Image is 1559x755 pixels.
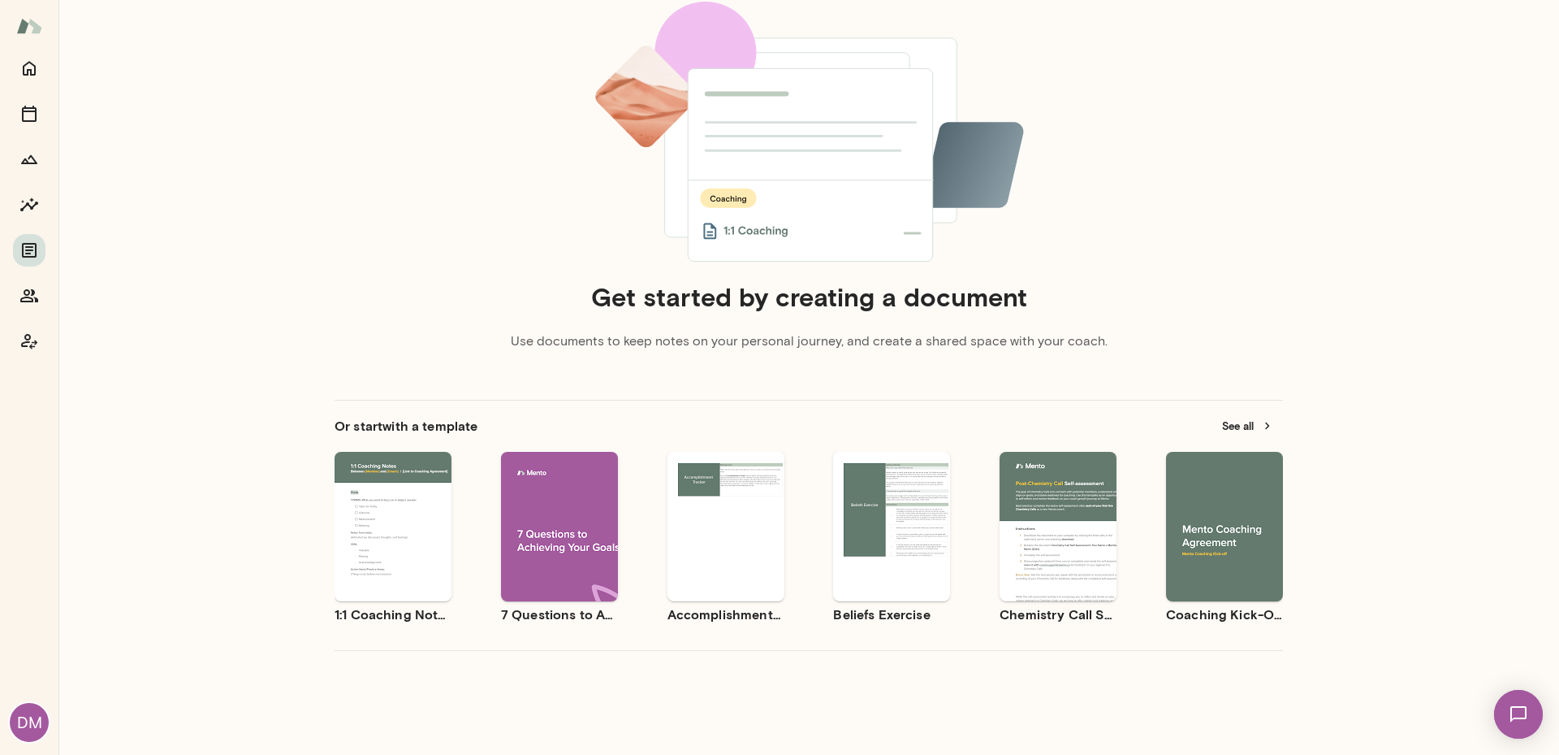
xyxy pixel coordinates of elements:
[591,2,1026,261] img: empty
[10,703,49,742] div: DM
[13,52,45,85] button: Home
[13,98,45,130] button: Sessions
[13,234,45,267] button: Documents
[667,605,784,624] h6: Accomplishment Tracker
[511,332,1108,351] p: Use documents to keep notes on your personal journey, and create a shared space with your coach.
[335,605,451,624] h6: 1:1 Coaching Notes
[1166,605,1283,624] h6: Coaching Kick-Off | Coaching Agreement
[501,605,618,624] h6: 7 Questions to Achieving Your Goals
[13,280,45,312] button: Members
[335,416,477,436] h6: Or start with a template
[16,11,42,41] img: Mento
[1212,414,1283,439] button: See all
[1000,605,1116,624] h6: Chemistry Call Self-Assessment [Coaches only]
[13,143,45,176] button: Growth Plan
[13,189,45,221] button: Insights
[833,605,950,624] h6: Beliefs Exercise
[591,281,1027,312] h4: Get started by creating a document
[13,325,45,358] button: Coach app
